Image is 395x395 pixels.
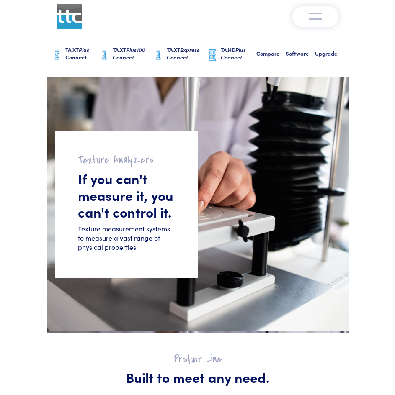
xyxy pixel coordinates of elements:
h6: Compare [256,50,286,57]
span: Plus Connect [65,46,89,61]
a: TA.XTPlus Connect [52,33,100,77]
button: Toggle navigation [292,6,338,27]
h1: Built to meet any need. [72,369,323,386]
a: TA.HDPlus Connect [207,33,256,77]
img: ta-hd-graphic.png [207,49,217,62]
h6: TA.HD [221,46,256,61]
h6: Texture measurement systems to measure a vast range of physical properties. [78,224,175,252]
span: Plus100 Connect [113,46,145,61]
span: Plus Connect [221,46,246,61]
h6: Upgrade [315,50,343,57]
h2: Product Line [72,353,323,366]
h2: Texture Analyzers [78,154,175,167]
img: menu-v1.0.png [309,10,322,21]
h6: TA.XT [113,46,153,61]
a: Software [286,33,315,77]
h6: Software [286,50,315,57]
a: TA.XTExpress Connect [153,33,207,77]
a: TA.XTPlus100 Connect [99,33,153,77]
span: Express Connect [167,46,199,61]
h6: TA.XT [167,46,207,61]
img: ta-xt-graphic.png [99,49,109,62]
h1: If you can't measure it, you can't control it. [78,170,175,221]
img: ttc_logo_1x1_v1.0.png [57,4,82,29]
img: ta-xt-graphic.png [153,49,163,62]
a: Compare [256,33,286,77]
a: Upgrade [315,33,343,77]
img: ta-xt-graphic.png [52,49,62,62]
h6: TA.XT [65,46,100,61]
